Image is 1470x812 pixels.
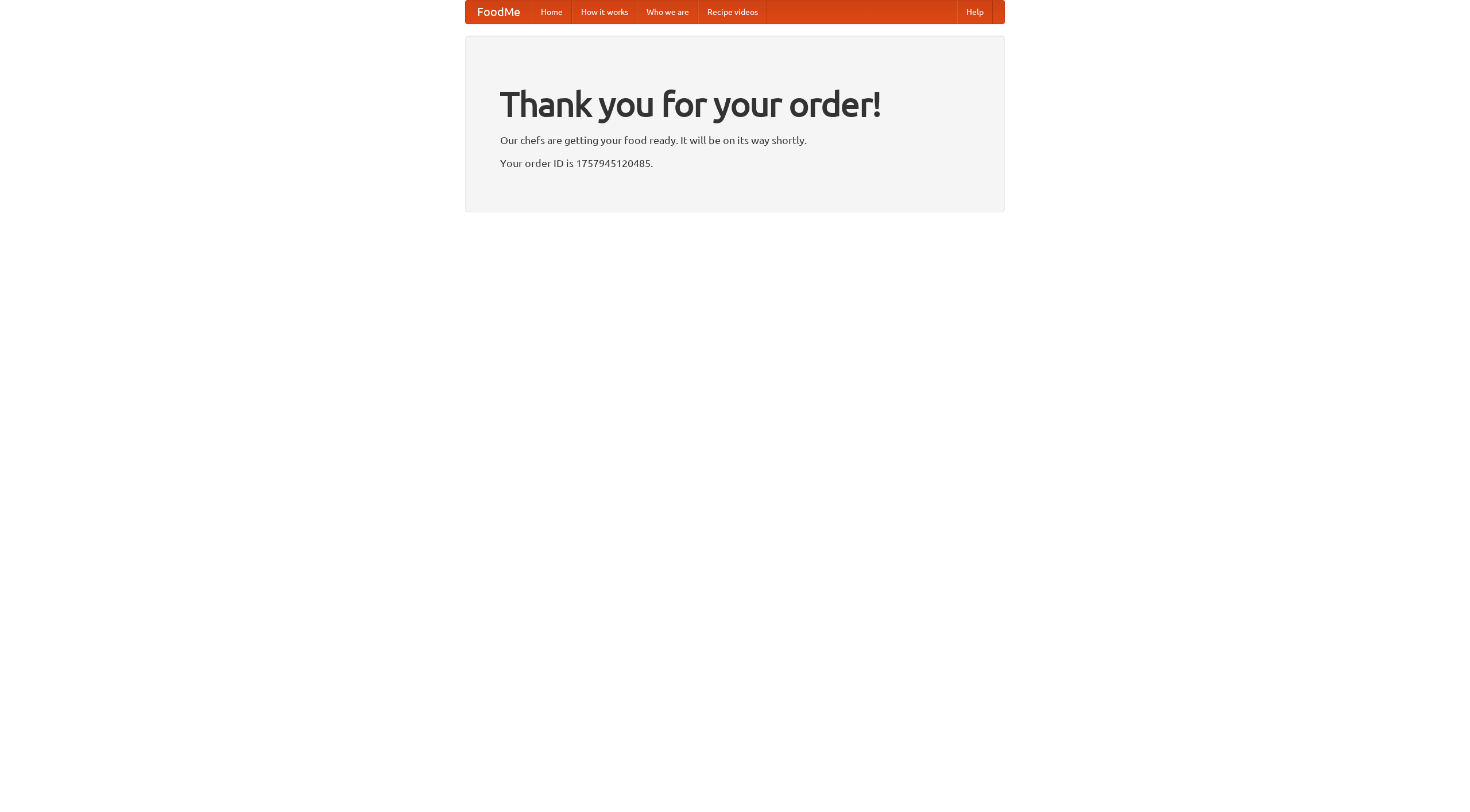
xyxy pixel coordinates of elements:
p: Our chefs are getting your food ready. It will be on its way shortly. [500,131,970,149]
a: Who we are [637,1,698,24]
a: Recipe videos [698,1,767,24]
a: Home [532,1,572,24]
a: How it works [572,1,637,24]
h1: Thank you for your order! [500,76,970,131]
p: Your order ID is 1757945120485. [500,154,970,172]
a: Help [957,1,993,24]
a: FoodMe [466,1,532,24]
